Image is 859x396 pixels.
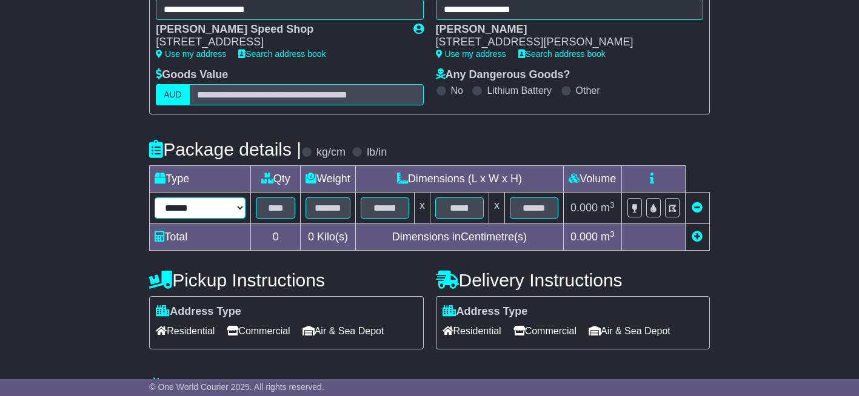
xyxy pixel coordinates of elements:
[367,146,387,159] label: lb/in
[156,305,241,318] label: Address Type
[692,202,703,214] a: Remove this item
[156,49,226,59] a: Use my address
[355,224,563,251] td: Dimensions in Centimetre(s)
[355,166,563,193] td: Dimensions (L x W x H)
[576,85,600,96] label: Other
[149,139,301,159] h4: Package details |
[436,68,570,82] label: Any Dangerous Goods?
[227,322,290,340] span: Commercial
[489,193,504,224] td: x
[238,49,326,59] a: Search address book
[436,270,710,290] h4: Delivery Instructions
[150,224,251,251] td: Total
[436,36,691,49] div: [STREET_ADDRESS][PERSON_NAME]
[251,166,301,193] td: Qty
[610,229,615,239] sup: 3
[149,382,324,392] span: © One World Courier 2025. All rights reserved.
[610,200,615,210] sup: 3
[692,231,703,243] a: Add new item
[308,231,314,243] span: 0
[316,146,346,159] label: kg/cm
[156,84,190,105] label: AUD
[156,68,228,82] label: Goods Value
[301,224,356,251] td: Kilo(s)
[414,193,430,224] td: x
[570,231,598,243] span: 0.000
[443,305,528,318] label: Address Type
[451,85,463,96] label: No
[436,49,506,59] a: Use my address
[513,322,577,340] span: Commercial
[487,85,552,96] label: Lithium Battery
[302,322,384,340] span: Air & Sea Depot
[251,224,301,251] td: 0
[301,166,356,193] td: Weight
[156,23,401,36] div: [PERSON_NAME] Speed Shop
[589,322,670,340] span: Air & Sea Depot
[563,166,621,193] td: Volume
[601,202,615,214] span: m
[436,23,691,36] div: [PERSON_NAME]
[150,166,251,193] td: Type
[518,49,606,59] a: Search address book
[443,322,501,340] span: Residential
[601,231,615,243] span: m
[570,202,598,214] span: 0.000
[156,322,215,340] span: Residential
[156,36,401,49] div: [STREET_ADDRESS]
[149,270,423,290] h4: Pickup Instructions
